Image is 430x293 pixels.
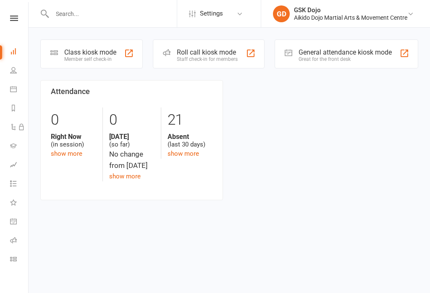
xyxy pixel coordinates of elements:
div: (so far) [109,133,154,149]
a: Roll call kiosk mode [10,232,29,251]
div: Class kiosk mode [64,48,116,56]
div: Member self check-in [64,56,116,62]
div: Great for the front desk [299,56,392,62]
a: show more [51,150,82,157]
strong: Absent [168,133,212,141]
strong: Right Now [51,133,96,141]
div: 0 [109,107,154,133]
a: Reports [10,99,29,118]
a: General attendance kiosk mode [10,213,29,232]
a: Assessments [10,156,29,175]
div: Staff check-in for members [177,56,238,62]
a: What's New [10,194,29,213]
div: Aikido Dojo Martial Arts & Movement Centre [294,14,407,21]
input: Search... [50,8,177,20]
a: Class kiosk mode [10,251,29,269]
div: 0 [51,107,96,133]
div: GSK Dojo [294,6,407,14]
a: show more [168,150,199,157]
div: GD [273,5,290,22]
strong: [DATE] [109,133,154,141]
a: Dashboard [10,43,29,62]
a: show more [109,173,141,180]
h3: Attendance [51,87,212,96]
div: (in session) [51,133,96,149]
div: General attendance kiosk mode [299,48,392,56]
span: Settings [200,4,223,23]
div: 21 [168,107,212,133]
a: People [10,62,29,81]
a: Calendar [10,81,29,99]
div: (last 30 days) [168,133,212,149]
div: Roll call kiosk mode [177,48,238,56]
div: No change from [DATE] [109,149,154,171]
